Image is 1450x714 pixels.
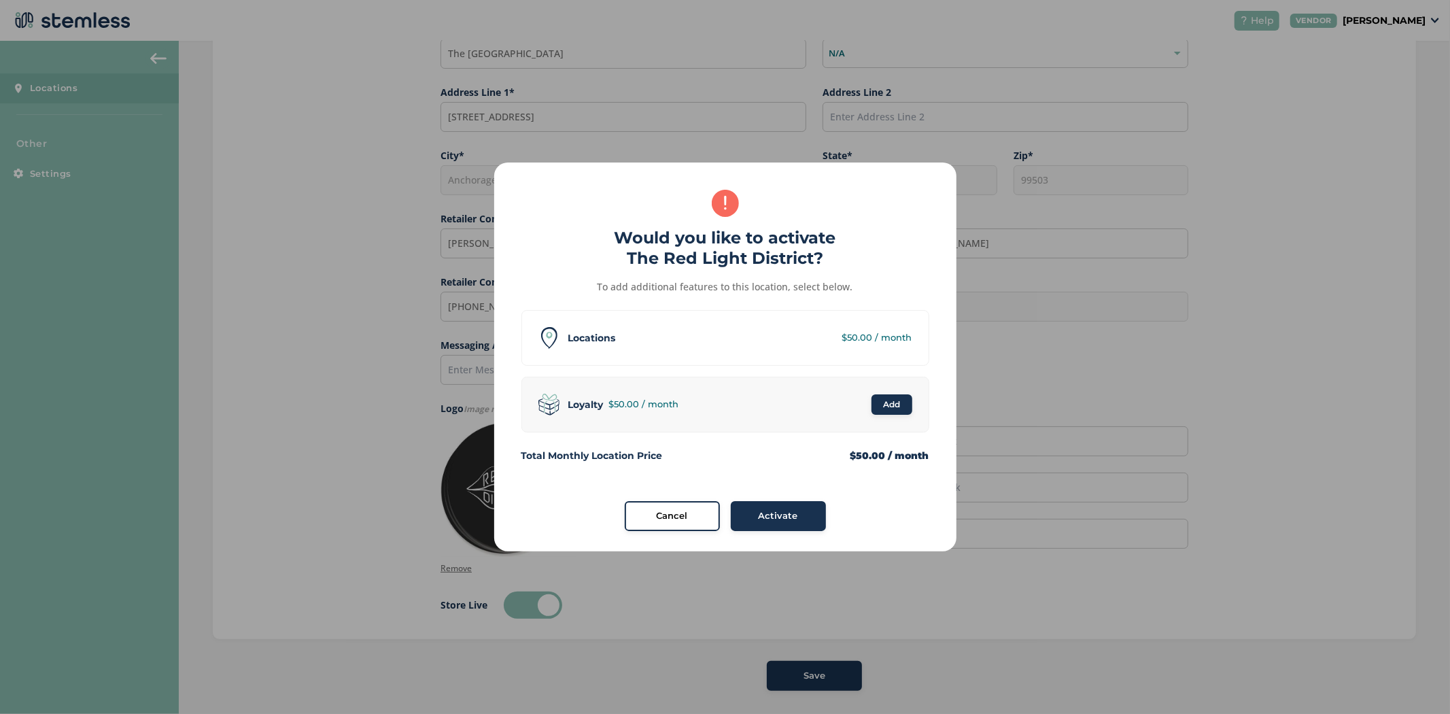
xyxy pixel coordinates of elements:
span: Activate [759,509,798,523]
label: Locations [568,331,616,345]
button: Cancel [625,501,720,531]
label: $50.00 / month [850,449,929,463]
img: icon-alert-36bd8290.svg [712,190,739,217]
h2: Would you like to activate The Red Light District? [521,228,929,269]
label: Total Monthly Location Price [521,449,663,463]
span: Add [883,398,900,411]
button: Add [871,394,912,415]
label: $50.00 / month [609,398,679,411]
span: Cancel [657,509,688,523]
label: Loyalty [568,398,604,412]
button: Activate [731,501,826,531]
iframe: Chat Widget [1382,649,1450,714]
p: To add additional features to this location, select below. [521,279,929,294]
label: $50.00 / month [842,331,912,345]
